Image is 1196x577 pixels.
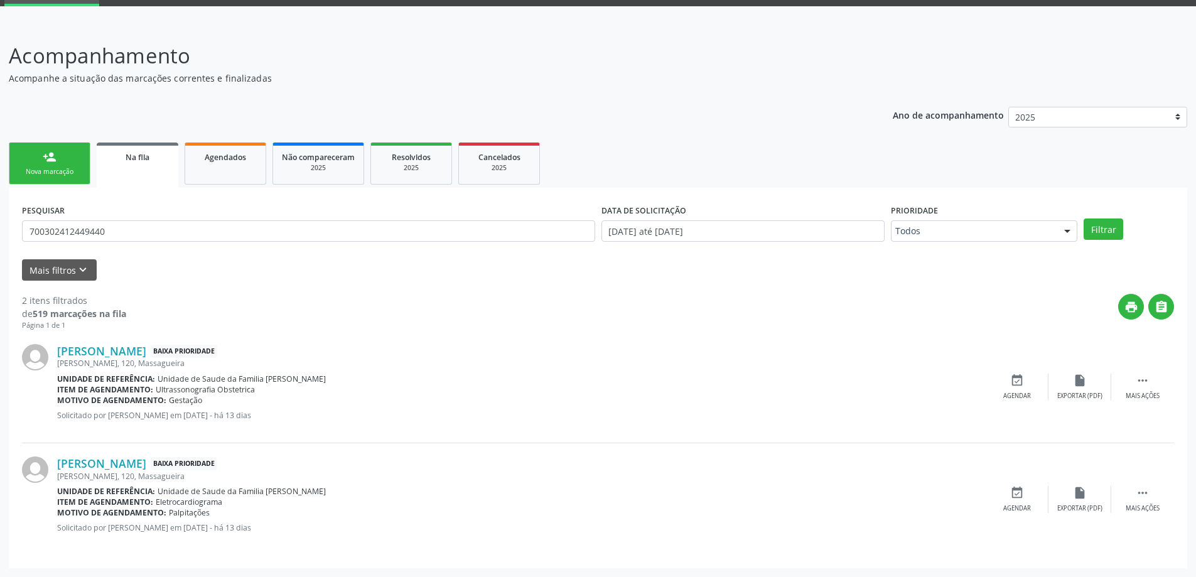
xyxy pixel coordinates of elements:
div: 2025 [468,163,531,173]
b: Unidade de referência: [57,374,155,384]
p: Solicitado por [PERSON_NAME] em [DATE] - há 13 dias [57,522,986,533]
span: Resolvidos [392,152,431,163]
b: Item de agendamento: [57,497,153,507]
div: [PERSON_NAME], 120, Massagueira [57,358,986,369]
span: Não compareceram [282,152,355,163]
div: de [22,307,126,320]
label: DATA DE SOLICITAÇÃO [601,201,686,220]
i: insert_drive_file [1073,486,1087,500]
div: Página 1 de 1 [22,320,126,331]
div: Agendar [1003,504,1031,513]
i:  [1136,486,1150,500]
label: Prioridade [891,201,938,220]
div: Agendar [1003,392,1031,401]
button: Filtrar [1084,218,1123,240]
div: 2025 [380,163,443,173]
p: Acompanhe a situação das marcações correntes e finalizadas [9,72,834,85]
label: PESQUISAR [22,201,65,220]
i: event_available [1010,486,1024,500]
span: Na fila [126,152,149,163]
p: Acompanhamento [9,40,834,72]
div: Exportar (PDF) [1057,504,1102,513]
b: Item de agendamento: [57,384,153,395]
a: [PERSON_NAME] [57,456,146,470]
i: event_available [1010,374,1024,387]
i: keyboard_arrow_down [76,263,90,277]
span: Baixa Prioridade [151,345,217,358]
span: Baixa Prioridade [151,457,217,470]
div: 2 itens filtrados [22,294,126,307]
b: Motivo de agendamento: [57,507,166,518]
div: Exportar (PDF) [1057,392,1102,401]
p: Ano de acompanhamento [893,107,1004,122]
input: Nome, CNS [22,220,595,242]
a: [PERSON_NAME] [57,344,146,358]
i:  [1136,374,1150,387]
b: Motivo de agendamento: [57,395,166,406]
div: [PERSON_NAME], 120, Massagueira [57,471,986,482]
button: Mais filtroskeyboard_arrow_down [22,259,97,281]
div: person_add [43,150,57,164]
button: print [1118,294,1144,320]
b: Unidade de referência: [57,486,155,497]
span: Palpitações [169,507,210,518]
span: Cancelados [478,152,520,163]
i: insert_drive_file [1073,374,1087,387]
i: print [1124,300,1138,314]
span: Unidade de Saude da Familia [PERSON_NAME] [158,374,326,384]
span: Eletrocardiograma [156,497,222,507]
span: Gestação [169,395,202,406]
img: img [22,344,48,370]
img: img [22,456,48,483]
span: Unidade de Saude da Familia [PERSON_NAME] [158,486,326,497]
input: Selecione um intervalo [601,220,885,242]
i:  [1155,300,1168,314]
span: Agendados [205,152,246,163]
strong: 519 marcações na fila [33,308,126,320]
button:  [1148,294,1174,320]
span: Ultrassonografia Obstetrica [156,384,255,395]
span: Todos [895,225,1052,237]
div: Mais ações [1126,392,1160,401]
div: 2025 [282,163,355,173]
div: Mais ações [1126,504,1160,513]
p: Solicitado por [PERSON_NAME] em [DATE] - há 13 dias [57,410,986,421]
div: Nova marcação [18,167,81,176]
